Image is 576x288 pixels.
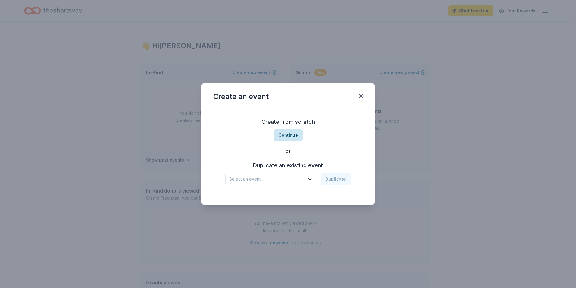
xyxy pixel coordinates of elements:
[213,117,363,127] h3: Create from scratch
[229,175,305,183] span: Select an event
[274,129,303,141] button: Continue
[213,147,363,155] div: or
[225,161,351,170] h3: Duplicate an existing event
[213,92,269,101] div: Create an event
[225,173,317,185] button: Select an event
